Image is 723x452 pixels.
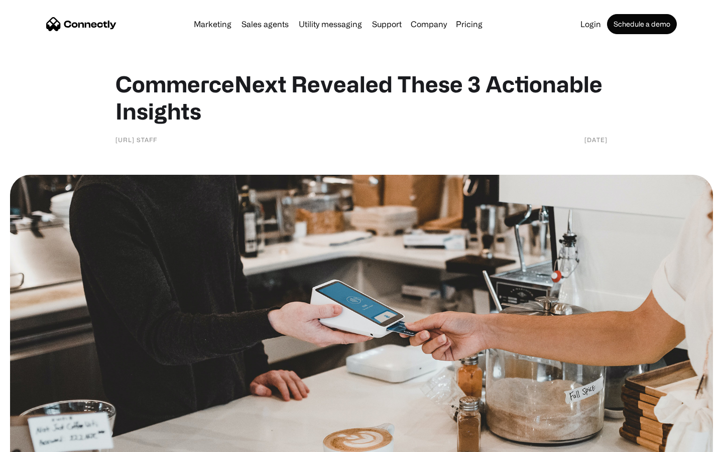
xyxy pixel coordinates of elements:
[584,135,608,145] div: [DATE]
[368,20,406,28] a: Support
[10,434,60,448] aside: Language selected: English
[237,20,293,28] a: Sales agents
[452,20,487,28] a: Pricing
[295,20,366,28] a: Utility messaging
[607,14,677,34] a: Schedule a demo
[576,20,605,28] a: Login
[190,20,235,28] a: Marketing
[115,70,608,125] h1: CommerceNext Revealed These 3 Actionable Insights
[115,135,157,145] div: [URL] Staff
[20,434,60,448] ul: Language list
[411,17,447,31] div: Company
